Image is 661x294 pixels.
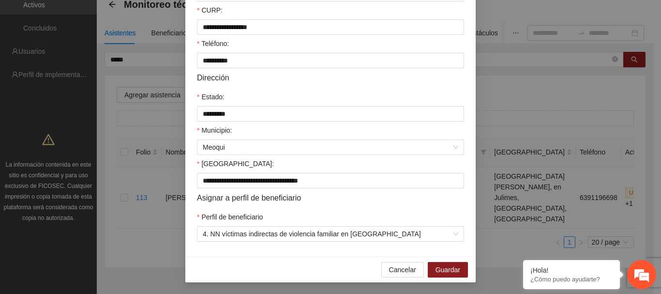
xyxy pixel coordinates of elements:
[436,264,460,275] span: Guardar
[197,92,225,102] label: Estado:
[197,5,223,15] label: CURP:
[197,125,232,136] label: Municipio:
[5,193,184,227] textarea: Escriba su mensaje y pulse “Intro”
[56,93,134,191] span: Estamos en línea.
[389,264,416,275] span: Cancelar
[197,192,301,204] span: Asignar a perfil de beneficiario
[197,173,464,188] input: Colonia:
[428,262,468,278] button: Guardar
[203,140,458,155] span: Meoqui
[197,19,464,35] input: CURP:
[159,5,182,28] div: Minimizar ventana de chat en vivo
[50,49,163,62] div: Chatee con nosotros ahora
[197,53,464,68] input: Teléfono:
[203,227,458,241] span: 4. NN víctimas indirectas de violencia familiar en Meoqui
[530,266,613,274] div: ¡Hola!
[381,262,424,278] button: Cancelar
[197,158,274,169] label: Colonia:
[197,106,464,122] input: Estado:
[197,38,229,49] label: Teléfono:
[197,212,263,222] label: Perfil de beneficiario
[530,276,613,283] p: ¿Cómo puedo ayudarte?
[197,72,229,84] span: Dirección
